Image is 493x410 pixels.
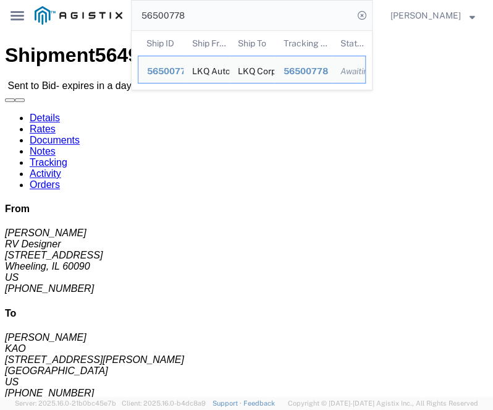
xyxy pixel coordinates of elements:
[243,399,274,407] a: Feedback
[288,398,478,409] span: Copyright © [DATE]-[DATE] Agistix Inc., All Rights Reserved
[332,31,366,56] th: Status
[138,31,183,56] th: Ship ID
[138,31,372,90] table: Search Results
[147,66,192,76] span: 56500778
[147,65,175,78] div: 56500778
[15,399,116,407] span: Server: 2025.16.0-21b0bc45e7b
[390,8,476,23] button: [PERSON_NAME]
[283,65,322,78] div: 56500778
[390,9,461,22] span: Joey Vernier
[183,31,229,56] th: Ship From
[238,56,266,83] div: LKQ Corporation
[122,399,206,407] span: Client: 2025.16.0-b4dc8a9
[213,399,243,407] a: Support
[229,31,275,56] th: Ship To
[192,56,221,83] div: LKQ Automotive Core Services
[283,66,327,76] span: 56500778
[340,65,356,78] div: Awaiting Confirmation
[132,1,353,30] input: Search for shipment number, reference number
[274,31,331,56] th: Tracking Nu.
[35,6,122,25] img: logo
